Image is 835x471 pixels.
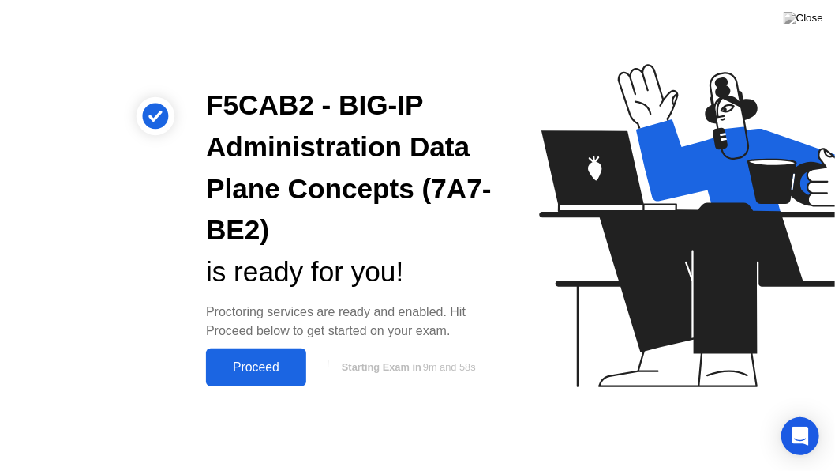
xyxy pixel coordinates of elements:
[206,303,500,341] div: Proctoring services are ready and enabled. Hit Proceed below to get started on your exam.
[211,360,301,375] div: Proceed
[784,12,823,24] img: Close
[206,349,306,386] button: Proceed
[206,251,500,293] div: is ready for you!
[206,85,500,251] div: F5CAB2 - BIG-IP Administration Data Plane Concepts (7A7-BE2)
[314,352,500,382] button: Starting Exam in9m and 58s
[423,361,476,373] span: 9m and 58s
[781,417,819,455] div: Open Intercom Messenger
